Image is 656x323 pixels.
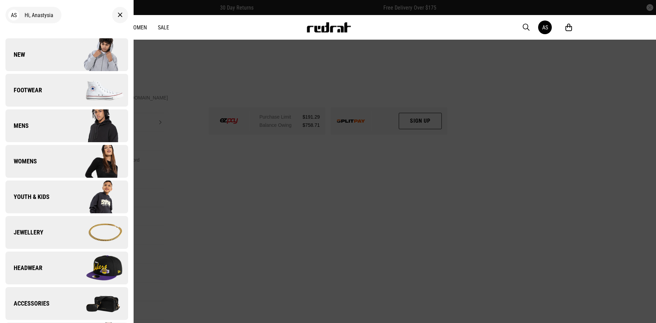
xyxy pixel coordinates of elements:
[5,51,25,59] span: New
[306,22,351,32] img: Redrat logo
[5,38,128,71] a: New Company
[8,10,19,21] div: AS
[5,122,29,130] span: Mens
[5,86,42,94] span: Footwear
[67,38,128,72] img: Company
[5,216,128,249] a: Jewellery Company
[5,180,128,213] a: Youth & Kids Company
[5,157,37,165] span: Womens
[5,252,128,284] a: Headwear Company
[129,24,147,31] a: Women
[5,193,50,201] span: Youth & Kids
[67,144,128,178] img: Company
[5,74,128,107] a: Footwear Company
[5,287,128,320] a: Accessories Company
[67,215,128,250] img: Company
[5,299,50,308] span: Accessories
[5,145,128,178] a: Womens Company
[67,286,128,321] img: Company
[5,7,61,23] div: Hi, Anastysia
[5,3,26,23] button: Open LiveChat chat widget
[5,228,43,237] span: Jewellery
[5,109,128,142] a: Mens Company
[67,109,128,143] img: Company
[67,251,128,285] img: Company
[542,24,548,31] div: AS
[5,264,42,272] span: Headwear
[158,24,169,31] a: Sale
[67,73,128,107] img: Company
[67,180,128,214] img: Company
